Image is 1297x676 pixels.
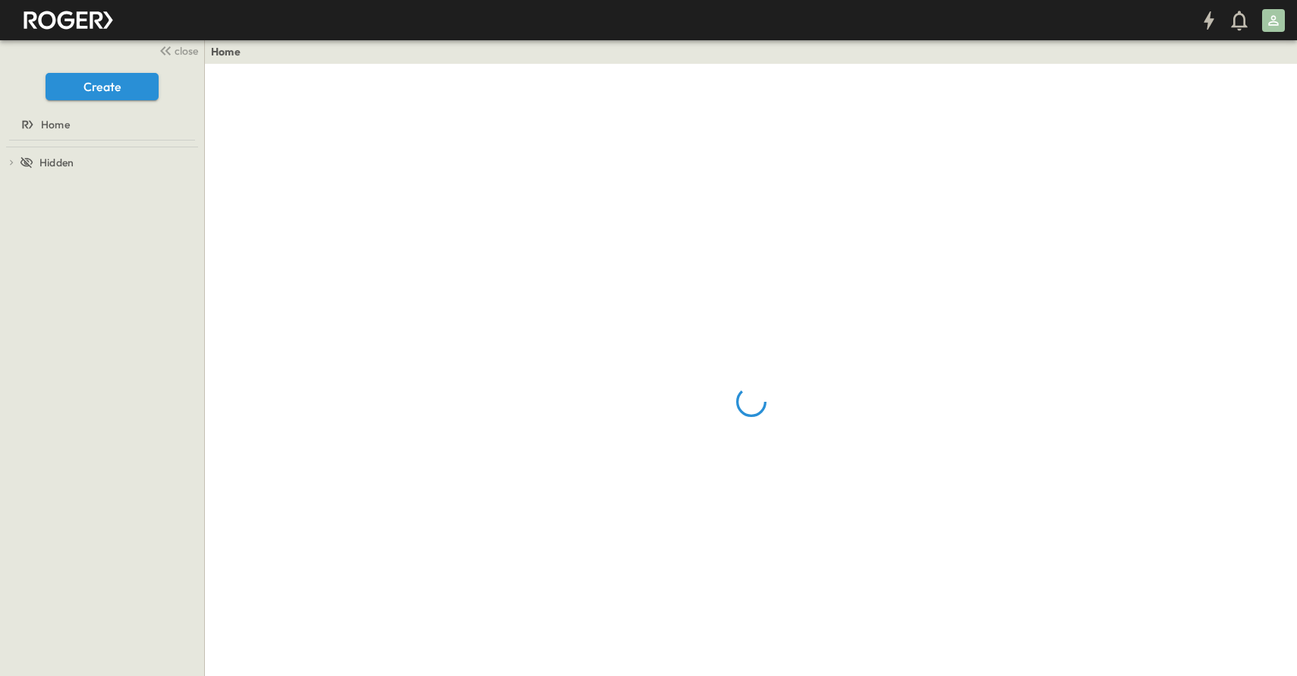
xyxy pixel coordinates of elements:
a: Home [3,114,198,135]
button: close [153,39,201,61]
span: close [175,43,198,58]
a: Home [211,44,241,59]
button: Create [46,73,159,100]
nav: breadcrumbs [211,44,250,59]
span: Home [41,117,70,132]
span: Hidden [39,155,74,170]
